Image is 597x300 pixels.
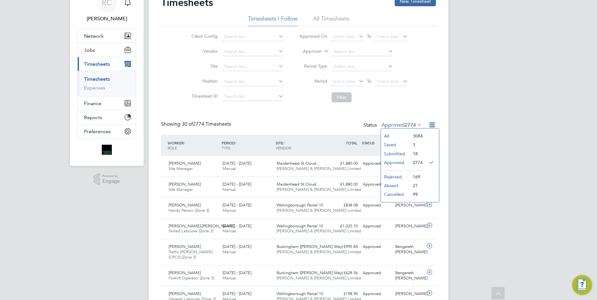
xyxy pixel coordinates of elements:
[190,63,218,69] label: Site
[78,43,136,57] button: Jobs
[222,62,284,71] input: Search for...
[360,242,393,252] div: Approved
[78,71,136,96] div: Timesheets
[328,268,360,278] div: £628.56
[169,161,201,166] span: [PERSON_NAME]
[102,173,120,179] span: Powered by
[248,15,298,26] li: Timesheets I Follow
[410,140,423,149] li: 3
[277,166,361,171] span: [PERSON_NAME] & [PERSON_NAME] Limited
[572,275,592,295] button: Engage Resource Center
[84,100,101,106] span: Finance
[276,145,291,150] span: VENDOR
[274,137,328,153] div: SITE
[169,249,212,260] span: Traffic [PERSON_NAME] (CPCS) (Zone 3)
[333,79,355,84] span: Select date
[328,158,360,169] div: £1,880.00
[169,223,234,229] span: [PERSON_NAME]-[PERSON_NAME]
[78,110,136,124] button: Reports
[328,242,360,252] div: £995.85
[410,149,423,158] li: 18
[169,181,201,187] span: [PERSON_NAME]
[223,223,251,229] span: [DATE] - [DATE]
[223,228,236,234] span: Manual
[405,122,416,128] span: 2774
[299,78,327,84] label: Period
[283,140,284,145] span: /
[223,208,236,213] span: Manual
[328,179,360,190] div: £1,880.00
[84,47,95,53] span: Jobs
[168,145,177,150] span: ROLE
[84,114,102,120] span: Reports
[277,244,343,249] span: Buckingham ([PERSON_NAME] Way)
[328,289,360,299] div: £198.90
[313,15,349,26] li: All Timesheets
[169,291,201,296] span: [PERSON_NAME]
[84,76,110,82] a: Timesheets
[222,145,230,150] span: TYPE
[294,48,322,55] label: Approver
[393,242,425,257] div: Bengareth [PERSON_NAME]
[277,249,361,254] span: [PERSON_NAME] & [PERSON_NAME] Limited
[78,57,136,71] button: Timesheets
[332,92,352,102] button: Filter
[277,223,323,229] span: Wellingborough Parcel 10
[223,249,236,254] span: Manual
[169,270,201,275] span: [PERSON_NAME]
[346,140,357,145] span: TOTAL
[381,158,410,167] li: Approved
[277,181,320,187] span: Maidenhead St Cloud…
[77,145,136,155] a: Go to home page
[332,47,393,56] input: Search for...
[277,202,323,208] span: Wellingborough Parcel 10
[328,221,360,231] div: £1,025.10
[84,33,104,39] span: Network
[222,77,284,86] input: Search for...
[360,179,393,190] div: Approved
[360,158,393,169] div: Approved
[223,166,236,171] span: Manual
[360,268,393,278] div: Approved
[220,137,274,153] div: PERIOD
[328,200,360,210] div: £838.08
[78,96,136,110] button: Finance
[77,15,136,22] span: Robyn Clarke
[365,32,373,40] span: To
[277,291,323,296] span: Wellingborough Parcel 10
[277,228,361,234] span: [PERSON_NAME] & [PERSON_NAME] Limited
[169,244,201,249] span: [PERSON_NAME]
[94,173,120,185] a: Powered byEngage
[360,289,393,299] div: Approved
[381,172,410,181] li: Rejected
[393,200,425,210] div: [PERSON_NAME]
[169,202,201,208] span: [PERSON_NAME]
[169,166,193,171] span: Site Manager
[184,140,185,145] span: /
[182,121,193,127] span: 30 of
[223,161,251,166] span: [DATE] - [DATE]
[360,137,393,148] div: STATUS
[360,200,393,210] div: Approved
[381,132,410,140] li: All
[381,181,410,190] li: Absent
[299,63,327,69] label: Period Type
[223,187,236,192] span: Manual
[169,275,214,281] span: Forklift Operator (Zone 3)
[381,140,410,149] li: Saved
[190,93,218,99] label: Timesheet ID
[84,128,111,134] span: Preferences
[277,275,361,281] span: [PERSON_NAME] & [PERSON_NAME] Limited
[235,140,236,145] span: /
[410,190,423,199] li: 99
[223,181,251,187] span: [DATE] - [DATE]
[166,137,220,153] div: WORKER
[333,34,355,39] span: Select date
[169,228,213,234] span: Skilled Labourer (Zone 3)
[223,202,251,208] span: [DATE] - [DATE]
[393,221,425,231] div: [PERSON_NAME]
[377,34,399,39] span: Select date
[102,179,120,184] span: Engage
[382,122,422,128] label: Approved
[277,208,361,213] span: [PERSON_NAME] & [PERSON_NAME] Limited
